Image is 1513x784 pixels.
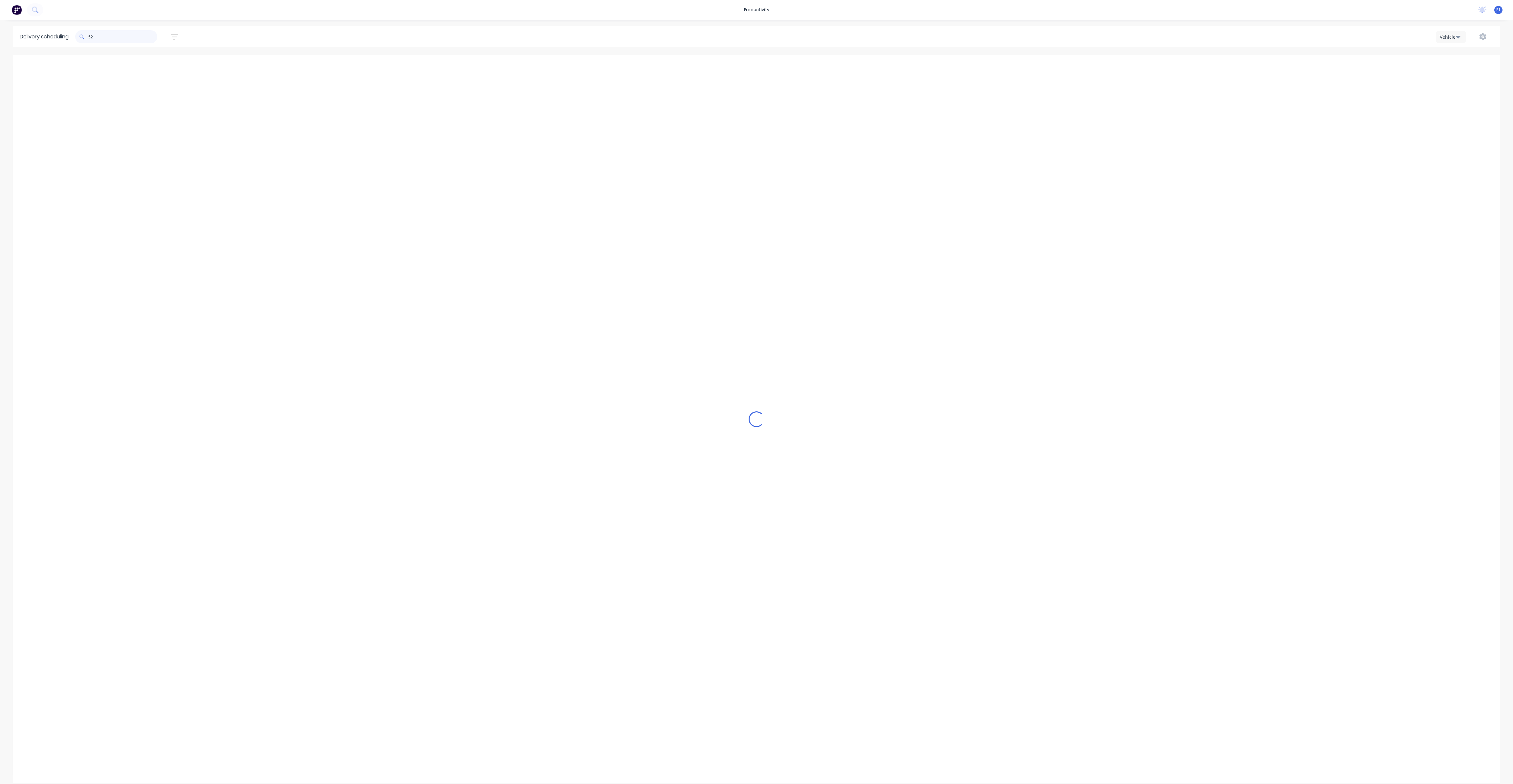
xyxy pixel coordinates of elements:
[741,5,773,15] div: productivity
[1496,7,1501,13] span: F1
[1436,31,1466,43] button: Vehicle
[13,26,75,47] div: Delivery scheduling
[12,5,22,15] img: Factory
[1440,33,1459,40] div: Vehicle
[88,30,157,43] input: Search for orders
